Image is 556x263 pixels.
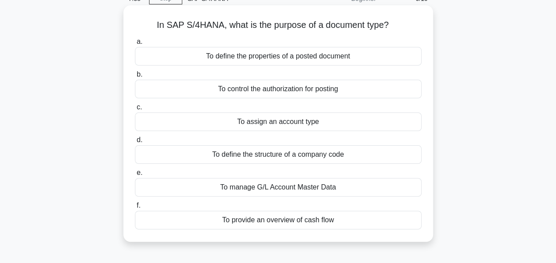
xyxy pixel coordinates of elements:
div: To define the properties of a posted document [135,47,422,66]
span: a. [137,38,142,45]
div: To manage G/L Account Master Data [135,178,422,197]
div: To provide an overview of cash flow [135,211,422,229]
div: To assign an account type [135,112,422,131]
h5: In SAP S/4HANA, what is the purpose of a document type? [134,19,422,31]
span: c. [137,103,142,111]
div: To define the structure of a company code [135,145,422,164]
span: e. [137,169,142,176]
span: d. [137,136,142,143]
span: b. [137,70,142,78]
span: f. [137,201,141,209]
div: To control the authorization for posting [135,80,422,98]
